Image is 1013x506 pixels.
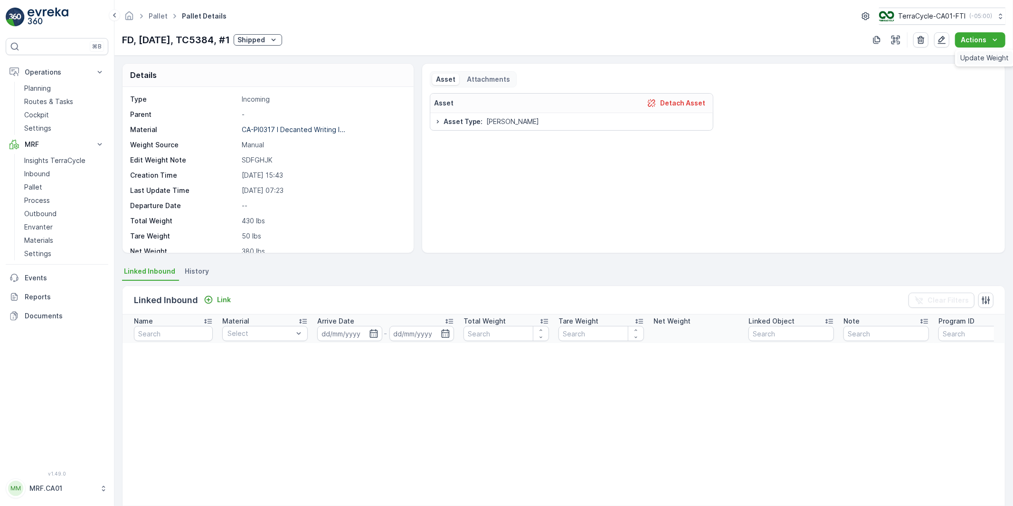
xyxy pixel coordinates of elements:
[242,231,404,241] p: 50 lbs
[130,140,238,150] p: Weight Source
[20,95,108,108] a: Routes & Tasks
[25,311,104,321] p: Documents
[24,169,50,179] p: Inbound
[242,201,404,210] p: --
[6,306,108,325] a: Documents
[134,316,153,326] p: Name
[6,8,25,27] img: logo
[389,326,454,341] input: dd/mm/yyyy
[130,247,238,256] p: Net Weight
[467,75,511,84] p: Attachments
[464,316,506,326] p: Total Weight
[317,326,382,341] input: dd/mm/yyyy
[653,316,691,326] p: Net Weight
[237,35,265,45] p: Shipped
[969,12,992,20] p: ( -05:00 )
[559,326,644,341] input: Search
[748,326,834,341] input: Search
[25,273,104,283] p: Events
[24,84,51,93] p: Planning
[20,82,108,95] a: Planning
[6,287,108,306] a: Reports
[222,316,249,326] p: Material
[643,97,709,109] button: Detach Asset
[434,98,454,108] p: Asset
[227,329,293,338] p: Select
[242,171,404,180] p: [DATE] 15:43
[217,295,231,305] p: Link
[200,294,235,306] button: Link
[909,293,975,308] button: Clear Filters
[130,155,238,165] p: Edit Weight Note
[134,294,198,307] p: Linked Inbound
[242,155,404,165] p: SDFGHJK
[961,35,986,45] p: Actions
[24,196,50,205] p: Process
[20,167,108,181] a: Inbound
[242,110,404,119] p: -
[20,181,108,194] a: Pallet
[384,328,388,339] p: -
[879,8,1005,25] button: TerraCycle-CA01-FTI(-05:00)
[124,14,134,22] a: Homepage
[130,69,157,81] p: Details
[234,34,282,46] button: Shipped
[20,154,108,167] a: Insights TerraCycle
[6,63,108,82] button: Operations
[961,53,1009,63] span: Update Weight
[24,110,49,120] p: Cockpit
[938,316,975,326] p: Program ID
[436,75,455,84] p: Asset
[242,216,404,226] p: 430 lbs
[20,234,108,247] a: Materials
[130,171,238,180] p: Creation Time
[24,209,57,219] p: Outbound
[180,11,228,21] span: Pallet Details
[24,156,85,165] p: Insights TerraCycle
[6,268,108,287] a: Events
[928,296,969,305] p: Clear Filters
[20,207,108,220] a: Outbound
[487,117,540,126] span: [PERSON_NAME]
[130,186,238,195] p: Last Update Time
[6,471,108,477] span: v 1.49.0
[6,135,108,154] button: MRF
[25,140,89,149] p: MRF
[122,33,230,47] p: FD, [DATE], TC5384, #1
[24,124,51,133] p: Settings
[25,292,104,302] p: Reports
[130,216,238,226] p: Total Weight
[444,117,483,126] span: Asset Type :
[242,247,404,256] p: 380 lbs
[92,43,102,50] p: ⌘B
[149,12,168,20] a: Pallet
[20,247,108,260] a: Settings
[898,11,966,21] p: TerraCycle-CA01-FTI
[24,222,53,232] p: Envanter
[25,67,89,77] p: Operations
[20,108,108,122] a: Cockpit
[24,97,73,106] p: Routes & Tasks
[24,236,53,245] p: Materials
[185,267,209,276] span: History
[242,186,404,195] p: [DATE] 07:23
[29,484,95,493] p: MRF.CA01
[124,267,175,276] span: Linked Inbound
[559,316,598,326] p: Tare Weight
[134,326,213,341] input: Search
[20,194,108,207] a: Process
[317,316,354,326] p: Arrive Date
[130,231,238,241] p: Tare Weight
[242,95,404,104] p: Incoming
[843,316,860,326] p: Note
[660,98,705,108] p: Detach Asset
[242,125,345,134] p: CA-PI0317 I Decanted Writing I...
[6,478,108,498] button: MMMRF.CA01
[130,125,238,134] p: Material
[130,110,238,119] p: Parent
[20,122,108,135] a: Settings
[8,481,23,496] div: MM
[748,316,795,326] p: Linked Object
[242,140,404,150] p: Manual
[20,220,108,234] a: Envanter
